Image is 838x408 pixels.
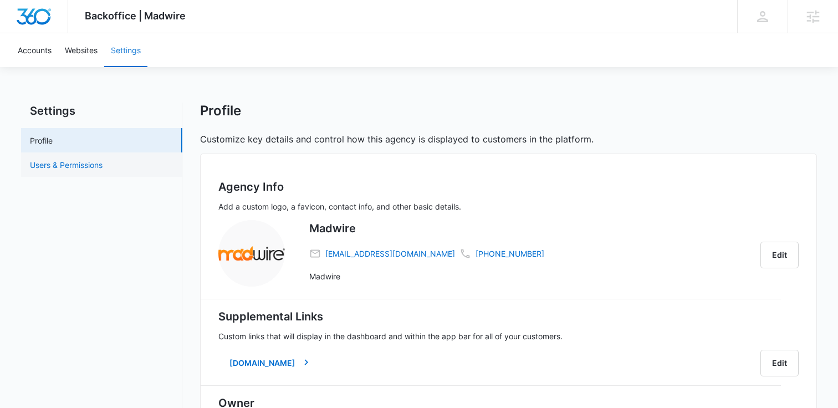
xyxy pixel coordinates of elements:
[11,33,58,67] a: Accounts
[30,135,53,146] a: Profile
[325,248,455,259] a: [EMAIL_ADDRESS][DOMAIN_NAME]
[218,178,799,195] h5: Agency Info
[218,308,799,325] h5: Supplemental Links
[760,350,799,376] button: Edit
[309,271,754,282] p: Madwire
[58,33,104,67] a: Websites
[218,350,322,376] button: [DOMAIN_NAME]
[476,248,544,259] a: [PHONE_NUMBER]
[85,10,186,22] span: Backoffice | Madwire
[21,103,182,119] h2: Settings
[200,103,241,119] h1: Profile
[760,242,799,268] button: Edit
[104,33,147,67] a: Settings
[200,132,817,146] p: Customize key details and control how this agency is displayed to customers in the platform.
[218,220,285,287] img: Madwire
[218,330,799,342] p: Custom links that will display in the dashboard and within the app bar for all of your customers.
[30,159,103,171] a: Users & Permissions
[309,220,754,237] h5: Madwire
[218,201,799,212] p: Add a custom logo, a favicon, contact info, and other basic details.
